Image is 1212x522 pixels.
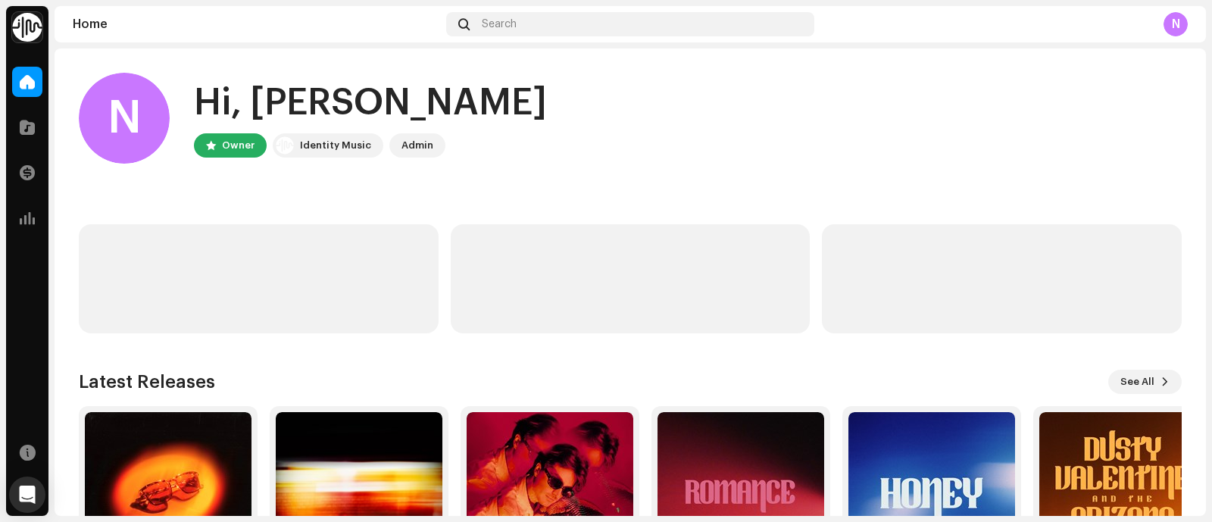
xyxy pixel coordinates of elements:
[73,18,440,30] div: Home
[222,136,255,155] div: Owner
[482,18,517,30] span: Search
[1108,370,1182,394] button: See All
[276,136,294,155] img: 0f74c21f-6d1c-4dbc-9196-dbddad53419e
[79,370,215,394] h3: Latest Releases
[1120,367,1154,397] span: See All
[300,136,371,155] div: Identity Music
[9,477,45,513] div: Open Intercom Messenger
[194,79,547,127] div: Hi, [PERSON_NAME]
[401,136,433,155] div: Admin
[79,73,170,164] div: N
[12,12,42,42] img: 0f74c21f-6d1c-4dbc-9196-dbddad53419e
[1164,12,1188,36] div: N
